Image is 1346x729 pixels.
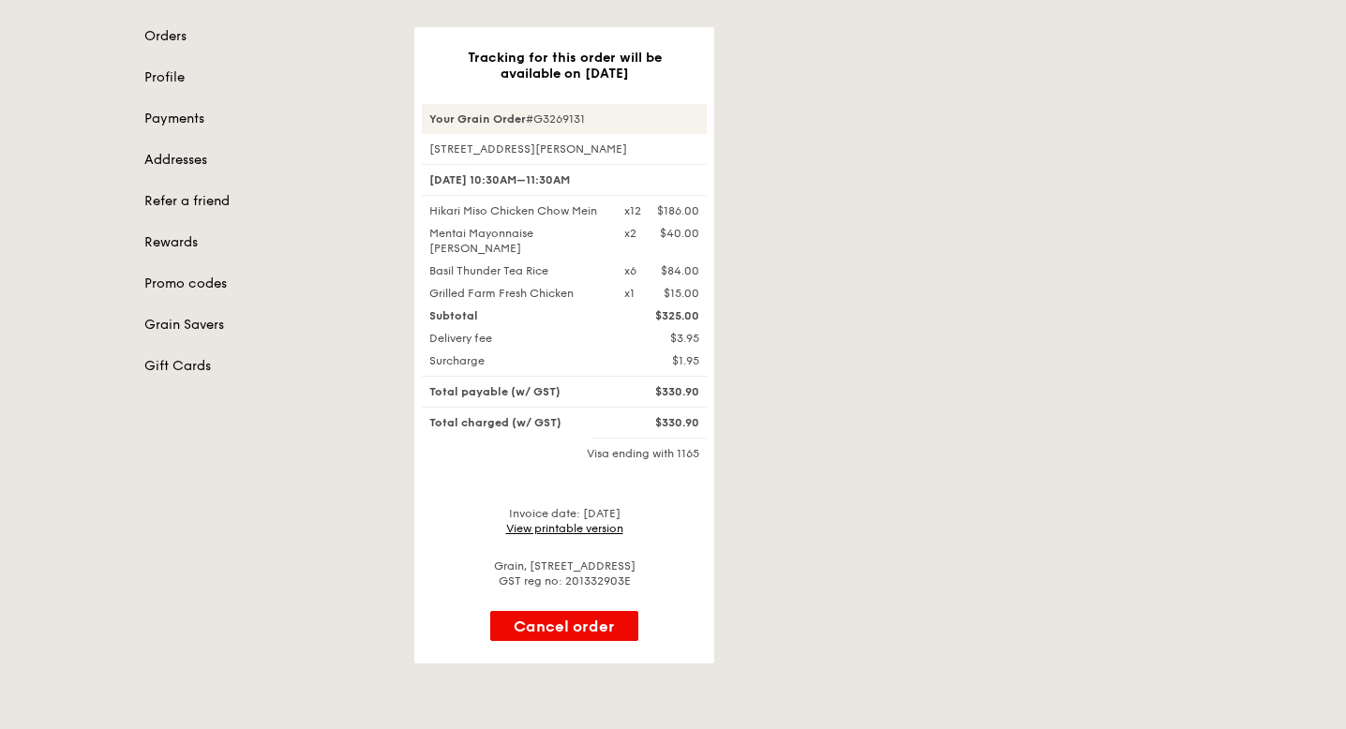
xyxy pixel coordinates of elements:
div: Hikari Miso Chicken Chow Mein [418,203,613,218]
div: $330.90 [613,415,710,430]
div: #G3269131 [422,104,707,134]
div: x1 [624,286,635,301]
button: Cancel order [490,611,638,641]
div: $325.00 [613,308,710,323]
div: x12 [624,203,641,218]
a: Profile [144,68,392,87]
div: Invoice date: [DATE] [422,506,707,536]
div: $40.00 [660,226,699,241]
div: Basil Thunder Tea Rice [418,263,613,278]
a: Refer a friend [144,192,392,211]
div: [DATE] 10:30AM–11:30AM [422,164,707,196]
div: $1.95 [613,353,710,368]
a: Addresses [144,151,392,170]
div: Subtotal [418,308,613,323]
a: Rewards [144,233,392,252]
div: Grain, [STREET_ADDRESS] GST reg no: 201332903E [422,558,707,588]
span: Total payable (w/ GST) [429,385,561,398]
div: Grilled Farm Fresh Chicken [418,286,613,301]
div: [STREET_ADDRESS][PERSON_NAME] [422,141,707,156]
div: $84.00 [661,263,699,278]
strong: Your Grain Order [429,112,526,126]
a: Promo codes [144,275,392,293]
div: Surcharge [418,353,613,368]
h3: Tracking for this order will be available on [DATE] [444,50,684,82]
div: Delivery fee [418,331,613,346]
div: x2 [624,226,636,241]
a: Gift Cards [144,357,392,376]
div: $330.90 [613,384,710,399]
div: Visa ending with 1165 [422,446,707,461]
div: $3.95 [613,331,710,346]
a: Payments [144,110,392,128]
div: Total charged (w/ GST) [418,415,613,430]
a: View printable version [506,522,623,535]
div: x6 [624,263,636,278]
div: $15.00 [664,286,699,301]
a: Grain Savers [144,316,392,335]
div: $186.00 [657,203,699,218]
div: Mentai Mayonnaise [PERSON_NAME] [418,226,613,256]
a: Orders [144,27,392,46]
